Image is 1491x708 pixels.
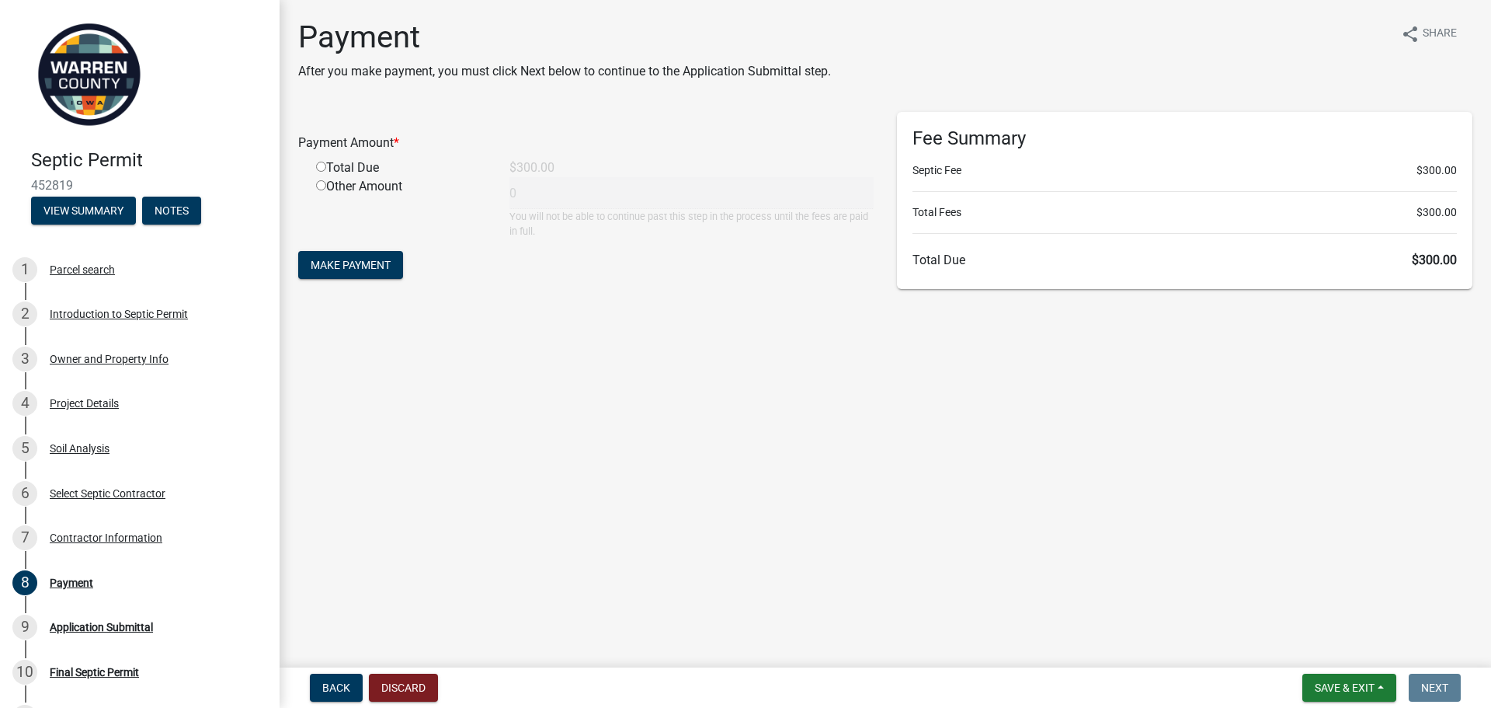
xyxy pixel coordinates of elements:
div: Contractor Information [50,532,162,543]
div: 6 [12,481,37,506]
span: $300.00 [1412,253,1457,267]
button: Discard [369,674,438,702]
span: $300.00 [1416,162,1457,179]
button: Notes [142,197,201,225]
button: View Summary [31,197,136,225]
h4: Septic Permit [31,149,267,172]
button: Back [310,674,363,702]
span: Make Payment [311,259,391,271]
div: 7 [12,525,37,550]
span: Save & Exit [1315,682,1375,694]
div: 8 [12,570,37,595]
span: Back [322,682,350,694]
h1: Payment [298,19,831,56]
div: 2 [12,302,37,326]
span: Share [1423,25,1457,44]
div: Project Details [50,398,119,409]
i: share [1401,25,1420,44]
div: 4 [12,391,37,416]
img: Warren County, Iowa [31,16,148,133]
div: Owner and Property Info [50,354,169,364]
div: 10 [12,660,37,685]
button: Save & Exit [1302,674,1396,702]
span: 452819 [31,178,248,193]
h6: Fee Summary [912,127,1457,150]
wm-modal-confirm: Summary [31,205,136,218]
span: $300.00 [1416,204,1457,221]
div: Parcel search [50,264,115,275]
div: Payment Amount [287,134,885,152]
li: Total Fees [912,204,1457,221]
button: shareShare [1388,19,1469,49]
div: 5 [12,436,37,461]
div: 3 [12,347,37,371]
div: Payment [50,577,93,588]
div: Total Due [304,159,498,177]
li: Septic Fee [912,162,1457,179]
span: Next [1421,682,1448,694]
p: After you make payment, you must click Next below to continue to the Application Submittal step. [298,62,831,81]
div: Introduction to Septic Permit [50,309,188,319]
h6: Total Due [912,253,1457,267]
div: Select Septic Contractor [50,488,165,499]
div: 9 [12,615,37,640]
button: Make Payment [298,251,403,279]
div: Application Submittal [50,622,153,633]
div: 1 [12,257,37,282]
wm-modal-confirm: Notes [142,205,201,218]
div: Other Amount [304,177,498,239]
div: Soil Analysis [50,443,109,454]
div: Final Septic Permit [50,667,139,678]
button: Next [1409,674,1461,702]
